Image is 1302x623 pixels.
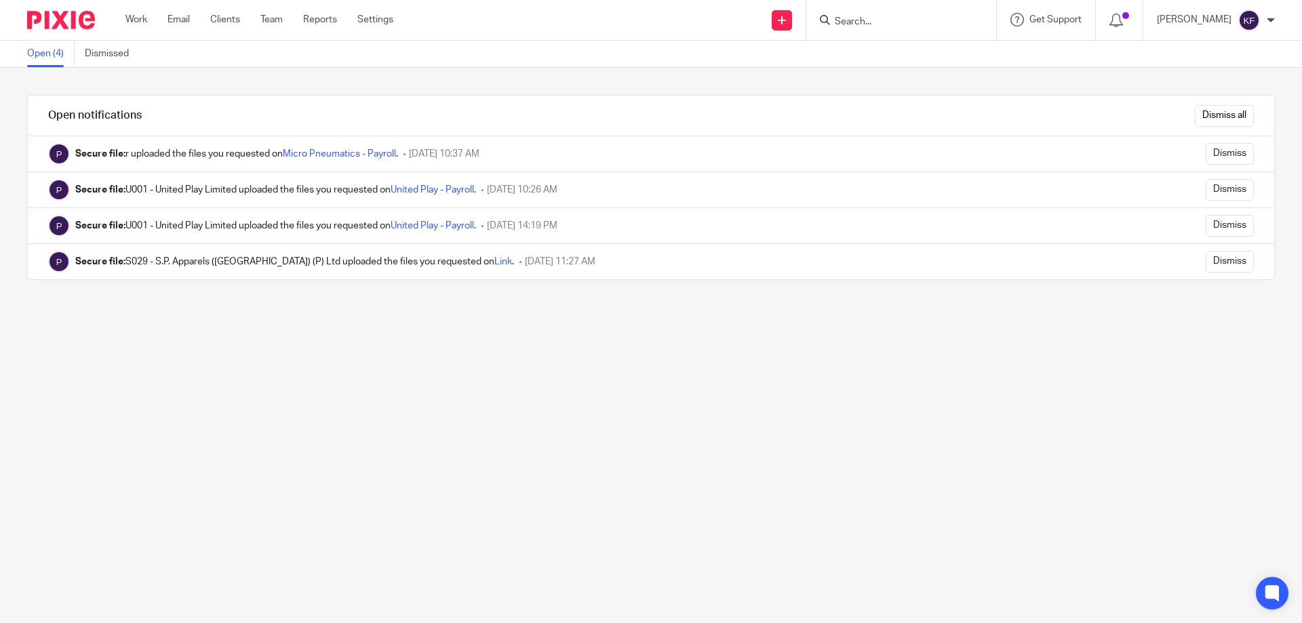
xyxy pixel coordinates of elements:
input: Search [833,16,955,28]
h1: Open notifications [48,108,142,123]
input: Dismiss [1206,179,1254,201]
img: Pixie [48,179,70,201]
a: United Play - Payroll [391,221,474,230]
span: [DATE] 14:19 PM [487,221,557,230]
img: Pixie [48,215,70,237]
span: [DATE] 10:26 AM [487,185,557,195]
a: Dismissed [85,41,139,67]
div: U001 - United Play Limited uploaded the files you requested on . [75,183,476,197]
div: r uploaded the files you requested on . [75,147,398,161]
b: Secure file: [75,221,125,230]
a: Work [125,13,147,26]
span: [DATE] 10:37 AM [409,149,479,159]
input: Dismiss [1206,251,1254,273]
img: Pixie [27,11,95,29]
b: Secure file: [75,257,125,266]
a: Clients [210,13,240,26]
div: U001 - United Play Limited uploaded the files you requested on . [75,219,476,233]
a: Team [260,13,283,26]
a: United Play - Payroll [391,185,474,195]
input: Dismiss [1206,143,1254,165]
input: Dismiss all [1195,105,1254,127]
input: Dismiss [1206,215,1254,237]
span: Get Support [1029,15,1082,24]
a: Reports [303,13,337,26]
span: [DATE] 11:27 AM [525,257,595,266]
b: Secure file: [75,149,125,159]
a: Micro Pneumatics - Payroll [283,149,396,159]
p: [PERSON_NAME] [1157,13,1231,26]
a: Link [494,257,512,266]
a: Email [167,13,190,26]
div: S029 - S.P. Apparels ([GEOGRAPHIC_DATA]) (P) Ltd uploaded the files you requested on . [75,255,514,268]
b: Secure file: [75,185,125,195]
a: Settings [357,13,393,26]
img: Pixie [48,143,70,165]
a: Open (4) [27,41,75,67]
img: Pixie [48,251,70,273]
img: svg%3E [1238,9,1260,31]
